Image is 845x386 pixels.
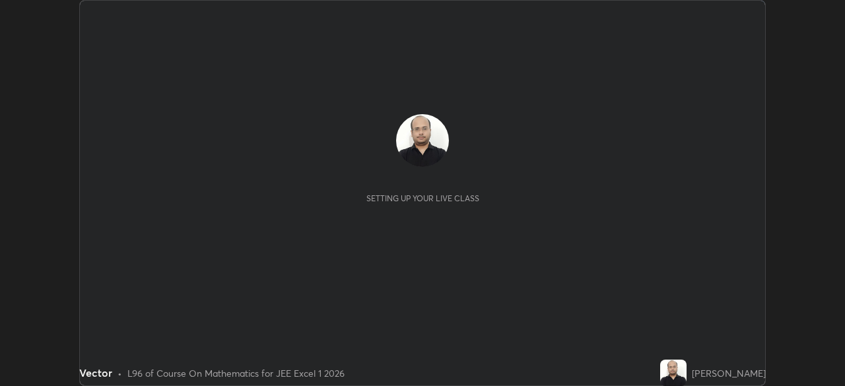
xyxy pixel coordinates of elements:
[396,114,449,167] img: 83f50dee00534478af7b78a8c624c472.jpg
[79,365,112,381] div: Vector
[127,366,345,380] div: L96 of Course On Mathematics for JEE Excel 1 2026
[118,366,122,380] div: •
[692,366,766,380] div: [PERSON_NAME]
[366,193,479,203] div: Setting up your live class
[660,360,687,386] img: 83f50dee00534478af7b78a8c624c472.jpg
